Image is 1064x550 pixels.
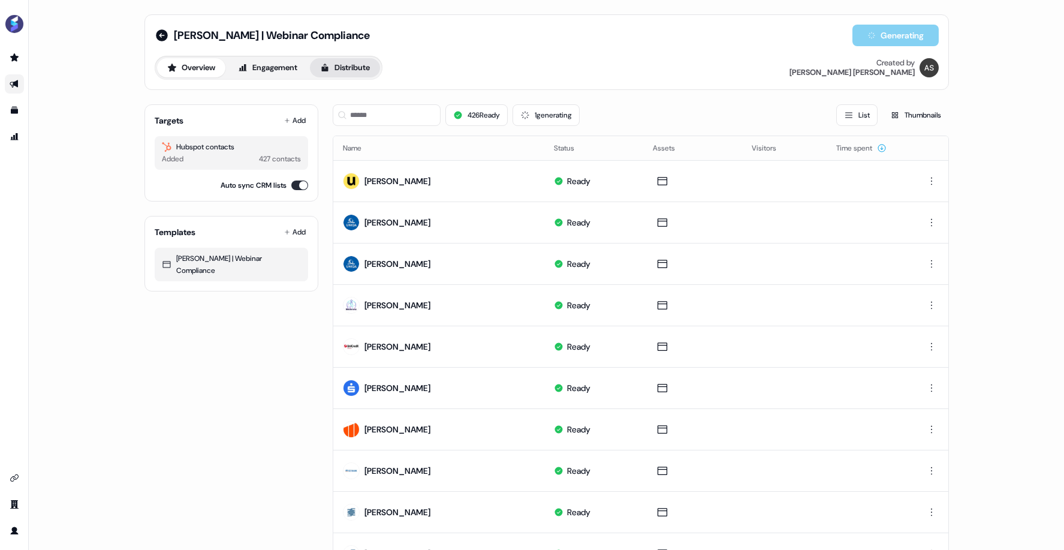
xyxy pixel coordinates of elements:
[228,58,308,77] button: Engagement
[876,58,915,68] div: Created by
[5,74,24,94] a: Go to outbound experience
[364,423,430,435] div: [PERSON_NAME]
[5,101,24,120] a: Go to templates
[5,521,24,540] a: Go to profile
[445,104,508,126] button: 426Ready
[789,68,915,77] div: [PERSON_NAME] [PERSON_NAME]
[162,153,183,165] div: Added
[643,136,742,160] th: Assets
[259,153,301,165] div: 427 contacts
[364,175,430,187] div: [PERSON_NAME]
[157,58,225,77] button: Overview
[155,226,195,238] div: Templates
[221,179,287,191] label: Auto sync CRM lists
[567,341,590,353] div: Ready
[567,299,590,311] div: Ready
[364,258,430,270] div: [PERSON_NAME]
[567,506,590,518] div: Ready
[567,258,590,270] div: Ready
[567,423,590,435] div: Ready
[162,253,301,276] div: [PERSON_NAME] | Webinar Compliance
[310,58,380,77] button: Distribute
[364,299,430,311] div: [PERSON_NAME]
[343,137,376,159] button: Name
[5,48,24,67] a: Go to prospects
[567,465,590,477] div: Ready
[162,141,301,153] div: Hubspot contacts
[5,495,24,514] a: Go to team
[836,137,887,159] button: Time spent
[174,28,370,43] span: [PERSON_NAME] | Webinar Compliance
[567,217,590,229] div: Ready
[882,104,949,126] button: Thumbnails
[567,382,590,394] div: Ready
[836,104,878,126] button: List
[364,217,430,229] div: [PERSON_NAME]
[364,506,430,518] div: [PERSON_NAME]
[155,115,183,127] div: Targets
[554,137,589,159] button: Status
[567,175,590,187] div: Ready
[5,127,24,146] a: Go to attribution
[752,137,791,159] button: Visitors
[364,465,430,477] div: [PERSON_NAME]
[513,104,580,126] button: 1generating
[920,58,939,77] img: Antoni
[282,112,308,129] button: Add
[5,468,24,488] a: Go to integrations
[282,224,308,241] button: Add
[364,382,430,394] div: [PERSON_NAME]
[364,341,430,353] div: [PERSON_NAME]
